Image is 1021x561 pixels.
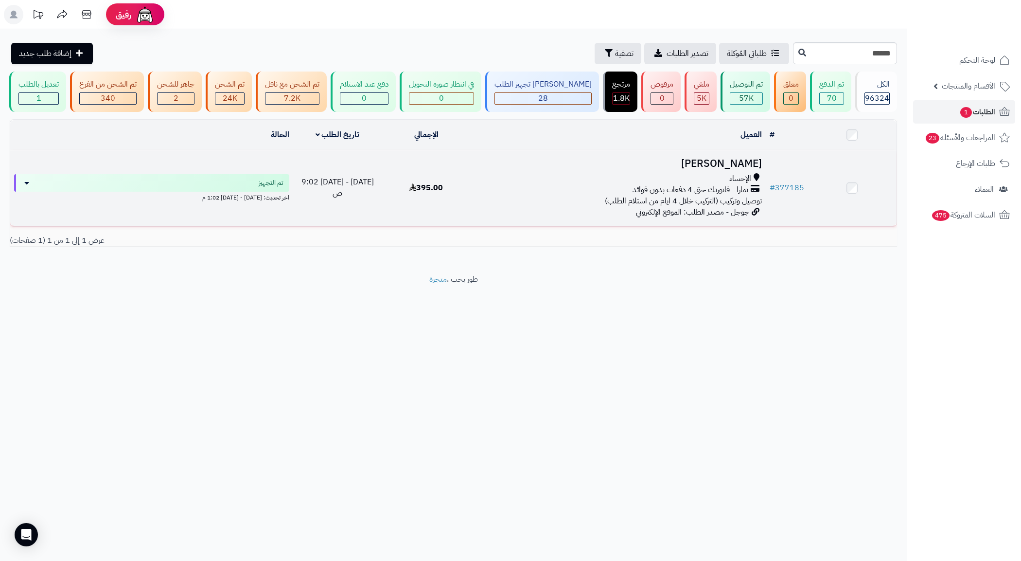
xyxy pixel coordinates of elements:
[975,182,994,196] span: العملاء
[301,176,374,199] span: [DATE] - [DATE] 9:02 ص
[11,43,93,64] a: إضافة طلب جديد
[913,152,1015,175] a: طلبات الإرجاع
[19,48,71,59] span: إضافة طلب جديد
[636,206,749,218] span: جوجل - مصدر الطلب: الموقع الإلكتروني
[79,79,137,90] div: تم الشحن من الفرع
[538,92,548,104] span: 28
[955,26,1012,47] img: logo-2.png
[853,72,899,112] a: الكل96324
[475,158,762,169] h3: [PERSON_NAME]
[439,92,444,104] span: 0
[409,182,443,194] span: 395.00
[157,79,194,90] div: جاهز للشحن
[204,72,254,112] a: تم الشحن 24K
[694,79,709,90] div: ملغي
[651,93,673,104] div: 0
[913,126,1015,149] a: المراجعات والأسئلة23
[409,79,474,90] div: في انتظار صورة التحويل
[340,79,388,90] div: دفع عند الاستلام
[613,92,630,104] span: 1.8K
[719,43,789,64] a: طلباتي المُوكلة
[865,92,889,104] span: 96324
[789,92,793,104] span: 0
[956,157,995,170] span: طلبات الإرجاع
[316,129,360,141] a: تاريخ الطلب
[925,131,995,145] span: المراجعات والأسئلة
[651,79,673,90] div: مرفوض
[146,72,204,112] a: جاهز للشحن 2
[68,72,146,112] a: تم الشحن من الفرع 340
[960,107,972,118] span: 1
[727,48,767,59] span: طلباتي المُوكلة
[808,72,853,112] a: تم الدفع 70
[362,92,367,104] span: 0
[932,210,950,221] span: 475
[612,79,630,90] div: مرتجع
[215,93,244,104] div: 24019
[223,92,237,104] span: 24K
[820,93,844,104] div: 70
[174,92,178,104] span: 2
[116,9,131,20] span: رفيق
[595,43,641,64] button: تصفية
[959,54,995,67] span: لوحة التحكم
[284,92,300,104] span: 7.2K
[36,92,41,104] span: 1
[215,79,245,90] div: تم الشحن
[2,235,454,246] div: عرض 1 إلى 1 من 1 (1 صفحات)
[730,93,762,104] div: 56996
[340,93,388,104] div: 0
[683,72,719,112] a: ملغي 5K
[959,105,995,119] span: الطلبات
[495,93,591,104] div: 28
[667,48,708,59] span: تصدير الطلبات
[926,133,939,144] span: 23
[639,72,683,112] a: مرفوض 0
[135,5,155,24] img: ai-face.png
[697,92,706,104] span: 5K
[265,79,319,90] div: تم الشحن مع ناقل
[739,92,754,104] span: 57K
[329,72,398,112] a: دفع عند الاستلام 0
[719,72,772,112] a: تم التوصيل 57K
[931,208,995,222] span: السلات المتروكة
[271,129,289,141] a: الحالة
[409,93,474,104] div: 0
[770,129,775,141] a: #
[14,192,289,202] div: اخر تحديث: [DATE] - [DATE] 1:02 م
[644,43,716,64] a: تصدير الطلبات
[101,92,115,104] span: 340
[429,273,447,285] a: متجرة
[613,93,630,104] div: 1838
[772,72,808,112] a: معلق 0
[819,79,844,90] div: تم الدفع
[864,79,890,90] div: الكل
[494,79,592,90] div: [PERSON_NAME] تجهيز الطلب
[601,72,639,112] a: مرتجع 1.8K
[827,92,837,104] span: 70
[660,92,665,104] span: 0
[770,182,804,194] a: #377185
[483,72,601,112] a: [PERSON_NAME] تجهيز الطلب 28
[942,79,995,93] span: الأقسام والمنتجات
[259,178,283,188] span: تم التجهيز
[770,182,775,194] span: #
[694,93,709,104] div: 4997
[740,129,762,141] a: العميل
[18,79,59,90] div: تعديل بالطلب
[15,523,38,546] div: Open Intercom Messenger
[605,195,762,207] span: توصيل وتركيب (التركيب خلال 4 ايام من استلام الطلب)
[784,93,798,104] div: 0
[398,72,483,112] a: في انتظار صورة التحويل 0
[913,178,1015,201] a: العملاء
[158,93,194,104] div: 2
[254,72,329,112] a: تم الشحن مع ناقل 7.2K
[615,48,634,59] span: تصفية
[414,129,439,141] a: الإجمالي
[729,173,751,184] span: الإحساء
[80,93,136,104] div: 340
[913,49,1015,72] a: لوحة التحكم
[633,184,748,196] span: تمارا - فاتورتك حتى 4 دفعات بدون فوائد
[913,100,1015,124] a: الطلبات1
[26,5,50,27] a: تحديثات المنصة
